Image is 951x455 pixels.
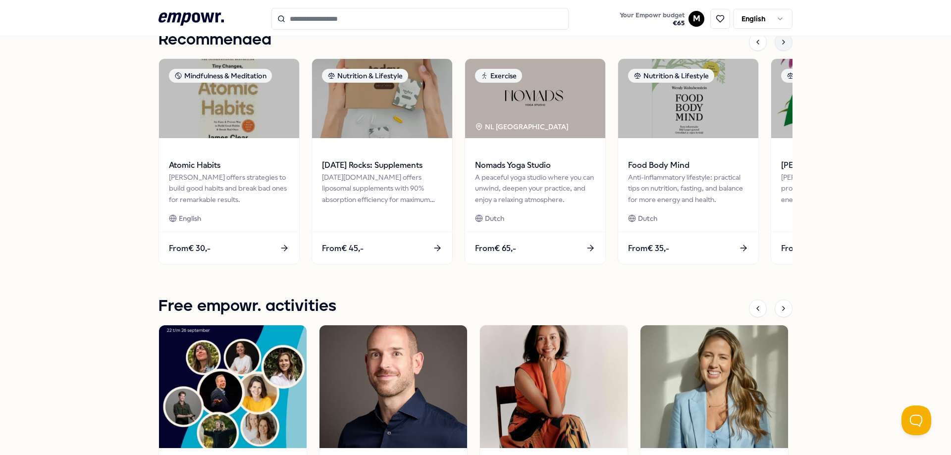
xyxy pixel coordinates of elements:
[771,59,911,138] img: package image
[638,213,657,224] span: Dutch
[319,325,467,448] img: activity image
[781,159,901,172] span: [PERSON_NAME]: Supplementen
[620,11,685,19] span: Your Empowr budget
[159,325,307,448] img: activity image
[312,59,452,138] img: package image
[781,172,901,205] div: [PERSON_NAME] offers natural products to maintain your health and energy year-round.
[322,159,442,172] span: [DATE] Rocks: Supplements
[628,69,714,83] div: Nutrition & Lifestyle
[322,69,408,83] div: Nutrition & Lifestyle
[485,213,504,224] span: Dutch
[169,159,289,172] span: Atomic Habits
[159,59,299,138] img: package image
[158,28,271,52] h1: Recommended
[618,59,758,138] img: package image
[781,69,867,83] div: Nutrition & Lifestyle
[640,325,788,448] img: activity image
[158,58,300,264] a: package imageMindfulness & MeditationAtomic Habits[PERSON_NAME] offers strategies to build good h...
[322,242,364,255] span: From € 45,-
[616,8,688,29] a: Your Empowr budget€65
[475,159,595,172] span: Nomads Yoga Studio
[628,172,748,205] div: Anti-inflammatory lifestyle: practical tips on nutrition, fasting, and balance for more energy an...
[169,242,211,255] span: From € 30,-
[475,121,570,132] div: NL [GEOGRAPHIC_DATA]
[179,213,201,224] span: English
[169,69,272,83] div: Mindfulness & Meditation
[312,58,453,264] a: package imageNutrition & Lifestyle[DATE] Rocks: Supplements[DATE][DOMAIN_NAME] offers liposomal s...
[628,242,669,255] span: From € 35,-
[475,242,516,255] span: From € 65,-
[465,58,606,264] a: package imageExerciseNL [GEOGRAPHIC_DATA] Nomads Yoga StudioA peaceful yoga studio where you can ...
[618,9,687,29] button: Your Empowr budget€65
[475,172,595,205] div: A peaceful yoga studio where you can unwind, deepen your practice, and enjoy a relaxing atmosphere.
[628,159,748,172] span: Food Body Mind
[271,8,569,30] input: Search for products, categories or subcategories
[620,19,685,27] span: € 65
[465,59,605,138] img: package image
[169,172,289,205] div: [PERSON_NAME] offers strategies to build good habits and break bad ones for remarkable results.
[618,58,759,264] a: package imageNutrition & LifestyleFood Body MindAnti-inflammatory lifestyle: practical tips on nu...
[480,325,628,448] img: activity image
[901,405,931,435] iframe: Help Scout Beacon - Open
[771,58,912,264] a: package imageNutrition & Lifestyle[PERSON_NAME]: Supplementen[PERSON_NAME] offers natural product...
[475,69,522,83] div: Exercise
[322,172,442,205] div: [DATE][DOMAIN_NAME] offers liposomal supplements with 90% absorption efficiency for maximum healt...
[781,242,826,255] span: From € 105,-
[158,294,336,319] h1: Free empowr. activities
[688,11,704,27] button: M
